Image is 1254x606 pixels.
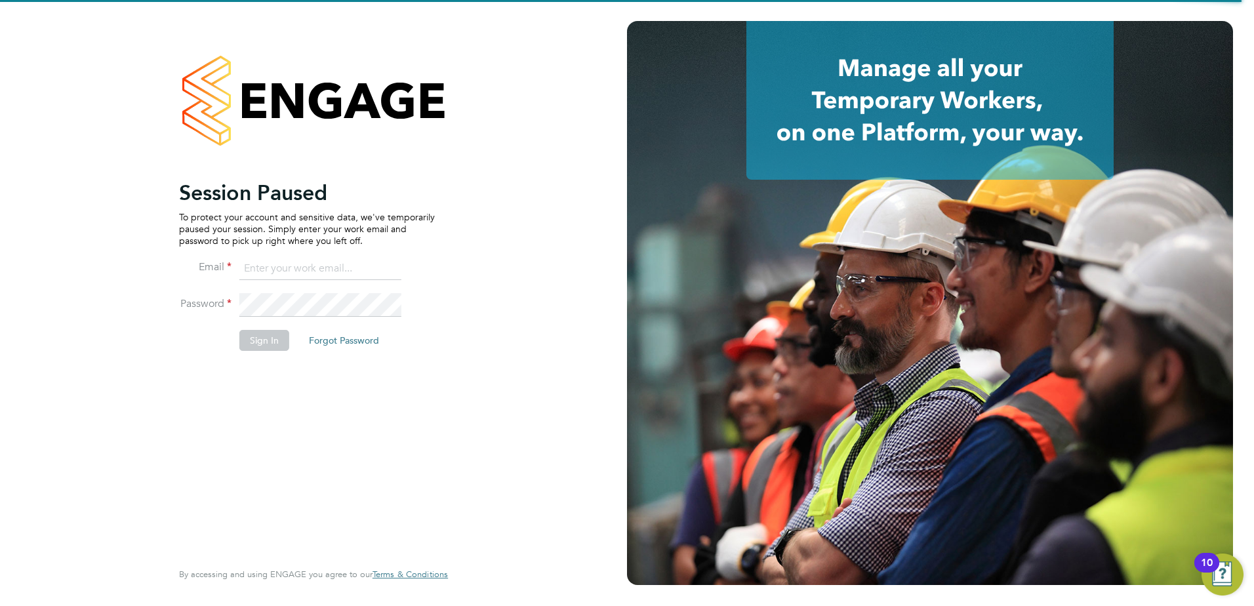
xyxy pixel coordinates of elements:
[239,330,289,351] button: Sign In
[179,211,435,247] p: To protect your account and sensitive data, we've temporarily paused your session. Simply enter y...
[1201,563,1213,580] div: 10
[1202,554,1244,596] button: Open Resource Center, 10 new notifications
[373,569,448,580] a: Terms & Conditions
[179,180,435,206] h2: Session Paused
[298,330,390,351] button: Forgot Password
[179,569,448,580] span: By accessing and using ENGAGE you agree to our
[239,257,401,281] input: Enter your work email...
[179,260,232,274] label: Email
[179,297,232,311] label: Password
